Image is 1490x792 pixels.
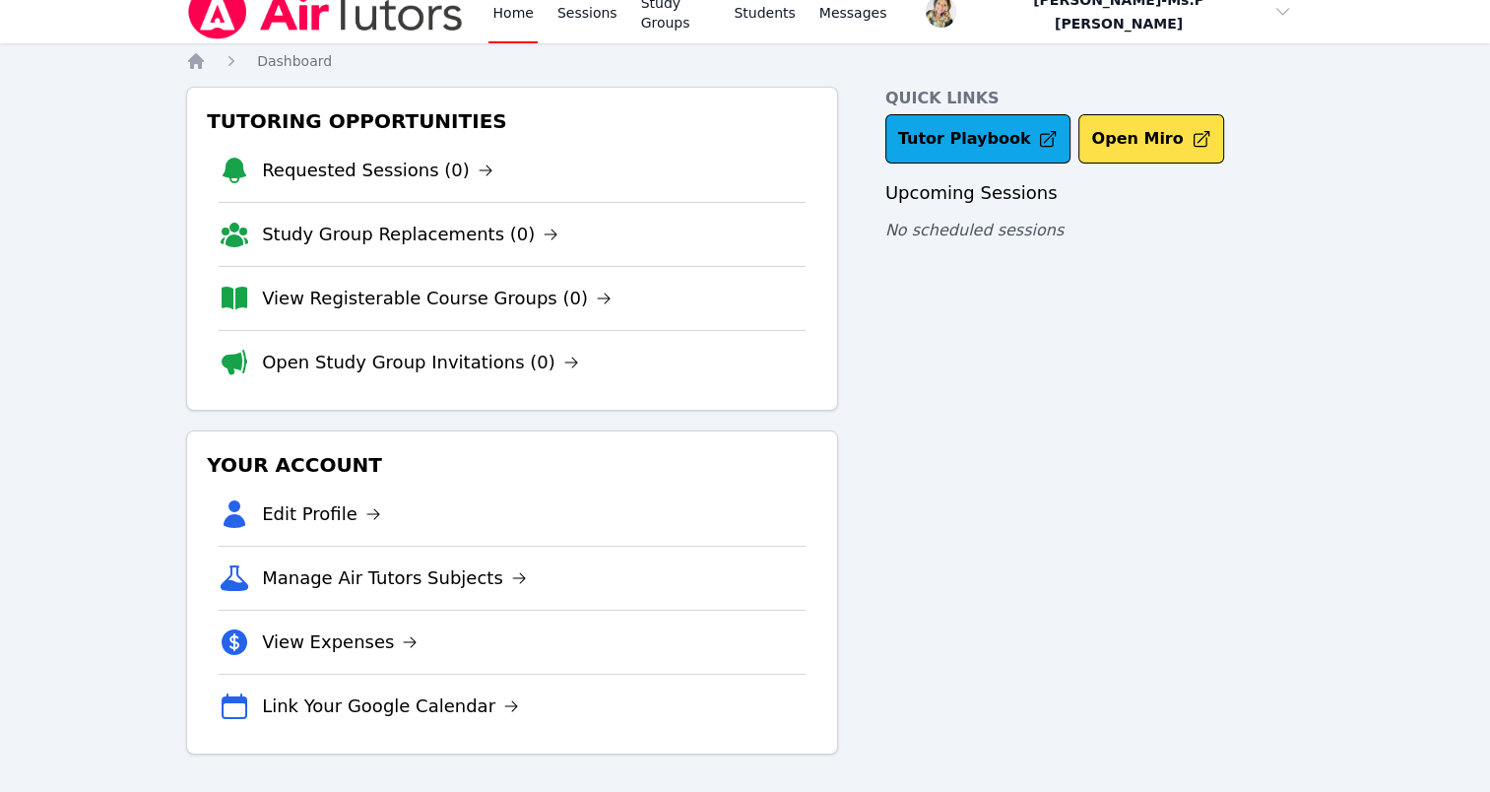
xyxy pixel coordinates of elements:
button: Open Miro [1078,114,1223,164]
nav: Breadcrumb [186,51,1304,71]
a: Manage Air Tutors Subjects [262,564,527,592]
span: Messages [819,3,887,23]
span: No scheduled sessions [885,221,1064,239]
a: Dashboard [257,51,332,71]
span: Dashboard [257,53,332,69]
a: Edit Profile [262,500,381,528]
a: View Expenses [262,628,418,656]
a: Requested Sessions (0) [262,157,493,184]
a: Open Study Group Invitations (0) [262,349,579,376]
a: Link Your Google Calendar [262,693,519,720]
a: View Registerable Course Groups (0) [262,285,612,312]
a: Tutor Playbook [885,114,1071,164]
h3: Upcoming Sessions [885,179,1304,207]
h3: Your Account [203,447,821,483]
h3: Tutoring Opportunities [203,103,821,139]
a: Study Group Replacements (0) [262,221,558,248]
h4: Quick Links [885,87,1304,110]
